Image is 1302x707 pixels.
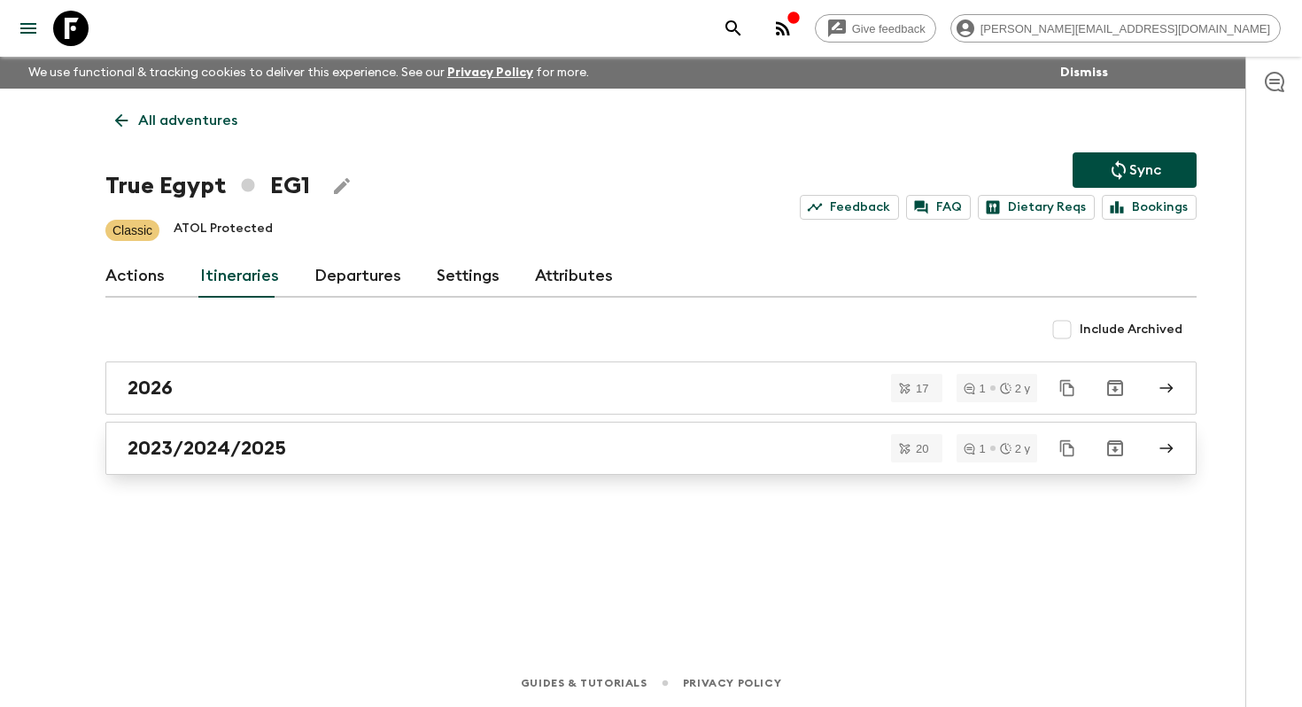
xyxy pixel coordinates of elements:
a: Actions [105,255,165,298]
p: Classic [112,221,152,239]
a: FAQ [906,195,971,220]
div: 2 y [1000,383,1030,394]
a: Dietary Reqs [978,195,1095,220]
div: 1 [964,383,985,394]
a: Feedback [800,195,899,220]
a: Itineraries [200,255,279,298]
a: Attributes [535,255,613,298]
a: Privacy Policy [683,673,781,693]
div: [PERSON_NAME][EMAIL_ADDRESS][DOMAIN_NAME] [950,14,1281,43]
p: All adventures [138,110,237,131]
a: 2023/2024/2025 [105,422,1197,475]
p: Sync [1129,159,1161,181]
a: Privacy Policy [447,66,533,79]
a: Settings [437,255,500,298]
a: Departures [314,255,401,298]
button: search adventures [716,11,751,46]
button: Duplicate [1051,432,1083,464]
a: Bookings [1102,195,1197,220]
span: 20 [905,443,939,454]
h2: 2023/2024/2025 [128,437,286,460]
div: 1 [964,443,985,454]
span: Include Archived [1080,321,1182,338]
button: Duplicate [1051,372,1083,404]
span: Give feedback [842,22,935,35]
button: Edit Adventure Title [324,168,360,204]
p: We use functional & tracking cookies to deliver this experience. See our for more. [21,57,596,89]
span: 17 [905,383,939,394]
a: Guides & Tutorials [521,673,647,693]
a: All adventures [105,103,247,138]
button: Sync adventure departures to the booking engine [1073,152,1197,188]
button: Dismiss [1056,60,1112,85]
h2: 2026 [128,377,173,400]
p: ATOL Protected [174,220,273,241]
a: Give feedback [815,14,936,43]
h1: True Egypt EG1 [105,168,310,204]
span: [PERSON_NAME][EMAIL_ADDRESS][DOMAIN_NAME] [971,22,1280,35]
button: Archive [1097,431,1133,466]
a: 2026 [105,361,1197,415]
div: 2 y [1000,443,1030,454]
button: menu [11,11,46,46]
button: Archive [1097,370,1133,406]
